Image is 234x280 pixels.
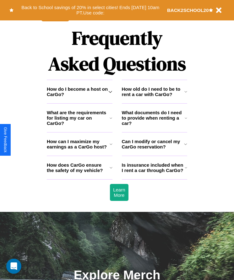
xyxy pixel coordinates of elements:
[110,184,128,201] button: Learn More
[122,139,184,149] h3: Can I modify or cancel my CarGo reservation?
[6,259,21,274] div: Open Intercom Messenger
[3,127,8,153] div: Give Feedback
[122,86,184,97] h3: How old do I need to be to rent a car with CarGo?
[47,110,110,126] h3: What are the requirements for listing my car on CarGo?
[122,110,185,126] h3: What documents do I need to provide when renting a car?
[47,139,110,149] h3: How can I maximize my earnings as a CarGo host?
[122,162,185,173] h3: Is insurance included when I rent a car through CarGo?
[47,22,187,80] h1: Frequently Asked Questions
[47,86,108,97] h3: How do I become a host on CarGo?
[167,8,209,13] b: BACK2SCHOOL20
[14,3,167,17] button: Back to School savings of 20% in select cities! Ends [DATE] 10am PT.Use code:
[47,162,110,173] h3: How does CarGo ensure the safety of my vehicle?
